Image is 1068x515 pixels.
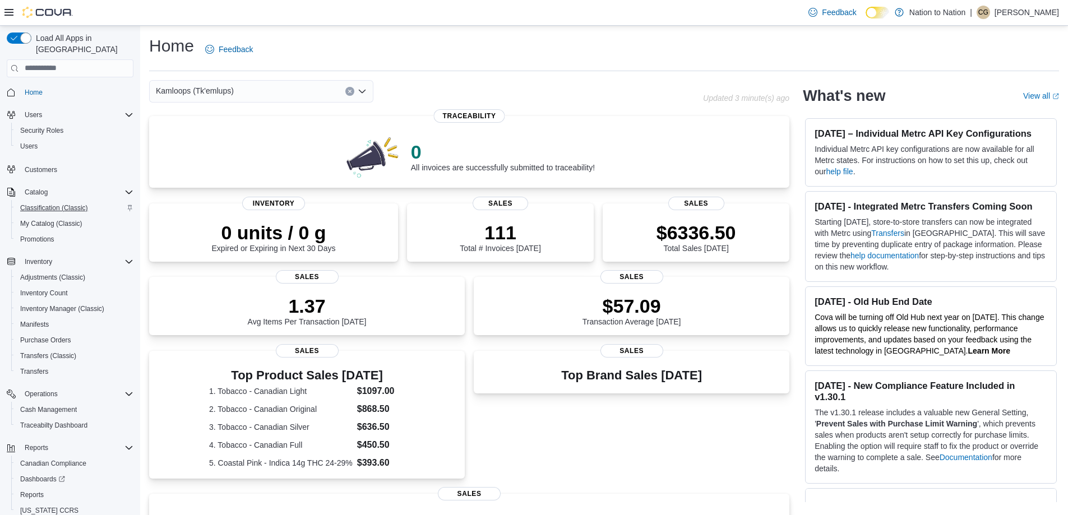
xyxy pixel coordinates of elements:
a: Cash Management [16,403,81,416]
a: Reports [16,488,48,502]
a: Adjustments (Classic) [16,271,90,284]
a: Home [20,86,47,99]
span: Sales [276,270,339,284]
span: Users [25,110,42,119]
span: Cova will be turning off Old Hub next year on [DATE]. This change allows us to quickly release ne... [815,313,1044,355]
div: Expired or Expiring in Next 30 Days [212,221,336,253]
span: Sales [668,197,724,210]
h3: Top Product Sales [DATE] [209,369,405,382]
a: Documentation [940,453,992,462]
svg: External link [1052,93,1059,100]
dt: 3. Tobacco - Canadian Silver [209,421,353,433]
span: Reports [25,443,48,452]
span: Operations [25,389,58,398]
button: Catalog [20,185,52,199]
span: Adjustments (Classic) [20,273,85,282]
h3: Top Brand Sales [DATE] [561,369,702,382]
a: Manifests [16,318,53,331]
a: Classification (Classic) [16,201,93,215]
button: Inventory Manager (Classic) [11,301,138,317]
span: Transfers [16,365,133,378]
span: Purchase Orders [16,333,133,347]
span: Cash Management [16,403,133,416]
dd: $636.50 [357,420,405,434]
img: Cova [22,7,73,18]
span: Canadian Compliance [20,459,86,468]
dt: 4. Tobacco - Canadian Full [209,439,353,451]
p: 0 units / 0 g [212,221,336,244]
span: Canadian Compliance [16,457,133,470]
a: Transfers (Classic) [16,349,81,363]
span: Kamloops (Tk'emlups) [156,84,234,98]
a: Transfers [871,229,904,238]
span: Reports [20,490,44,499]
span: Sales [438,487,501,500]
input: Dark Mode [866,7,889,18]
button: Promotions [11,231,138,247]
a: Canadian Compliance [16,457,91,470]
p: 1.37 [248,295,367,317]
div: All invoices are successfully submitted to traceability! [411,141,595,172]
p: | [970,6,972,19]
p: Nation to Nation [909,6,965,19]
a: Users [16,140,42,153]
span: Catalog [25,188,48,197]
div: Transaction Average [DATE] [582,295,681,326]
a: Dashboards [11,471,138,487]
p: [PERSON_NAME] [995,6,1059,19]
p: Updated 3 minute(s) ago [703,94,789,103]
dt: 1. Tobacco - Canadian Light [209,386,353,397]
span: Home [20,85,133,99]
span: Security Roles [20,126,63,135]
span: Cash Management [20,405,77,414]
span: Transfers [20,367,48,376]
span: Inventory Manager (Classic) [20,304,104,313]
button: Users [2,107,138,123]
a: Traceabilty Dashboard [16,419,92,432]
a: Learn More [968,346,1010,355]
span: Dashboards [16,472,133,486]
button: Inventory Count [11,285,138,301]
a: View allExternal link [1023,91,1059,100]
span: Adjustments (Classic) [16,271,133,284]
a: Feedback [804,1,861,24]
button: Open list of options [358,87,367,96]
h3: [DATE] – Individual Metrc API Key Configurations [815,128,1047,139]
p: Starting [DATE], store-to-store transfers can now be integrated with Metrc using in [GEOGRAPHIC_D... [815,216,1047,272]
dd: $393.60 [357,456,405,470]
a: Customers [20,163,62,177]
span: Customers [25,165,57,174]
button: Cash Management [11,402,138,417]
span: Reports [16,488,133,502]
a: help documentation [850,251,919,260]
div: Total # Invoices [DATE] [460,221,540,253]
span: Sales [600,270,663,284]
button: Inventory [2,254,138,270]
h3: [DATE] - New Compliance Feature Included in v1.30.1 [815,380,1047,402]
button: Classification (Classic) [11,200,138,216]
a: Feedback [201,38,257,61]
span: Users [16,140,133,153]
span: Sales [473,197,529,210]
span: Classification (Classic) [16,201,133,215]
h3: [DATE] - Old Hub End Date [815,296,1047,307]
p: The v1.30.1 release includes a valuable new General Setting, ' ', which prevents sales when produ... [815,407,1047,474]
dd: $450.50 [357,438,405,452]
a: Inventory Manager (Classic) [16,302,109,316]
span: Users [20,142,38,151]
span: Purchase Orders [20,336,71,345]
span: Catalog [20,185,133,199]
span: Inventory [20,255,133,268]
dt: 2. Tobacco - Canadian Original [209,403,353,415]
span: Reports [20,441,133,454]
span: Transfers (Classic) [20,351,76,360]
button: My Catalog (Classic) [11,216,138,231]
span: Dashboards [20,475,65,484]
span: Traceability [434,109,505,123]
button: Adjustments (Classic) [11,270,138,285]
button: Users [20,108,47,122]
span: Promotions [16,233,133,246]
span: Promotions [20,235,54,244]
span: Traceabilty Dashboard [20,421,87,430]
a: My Catalog (Classic) [16,217,87,230]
